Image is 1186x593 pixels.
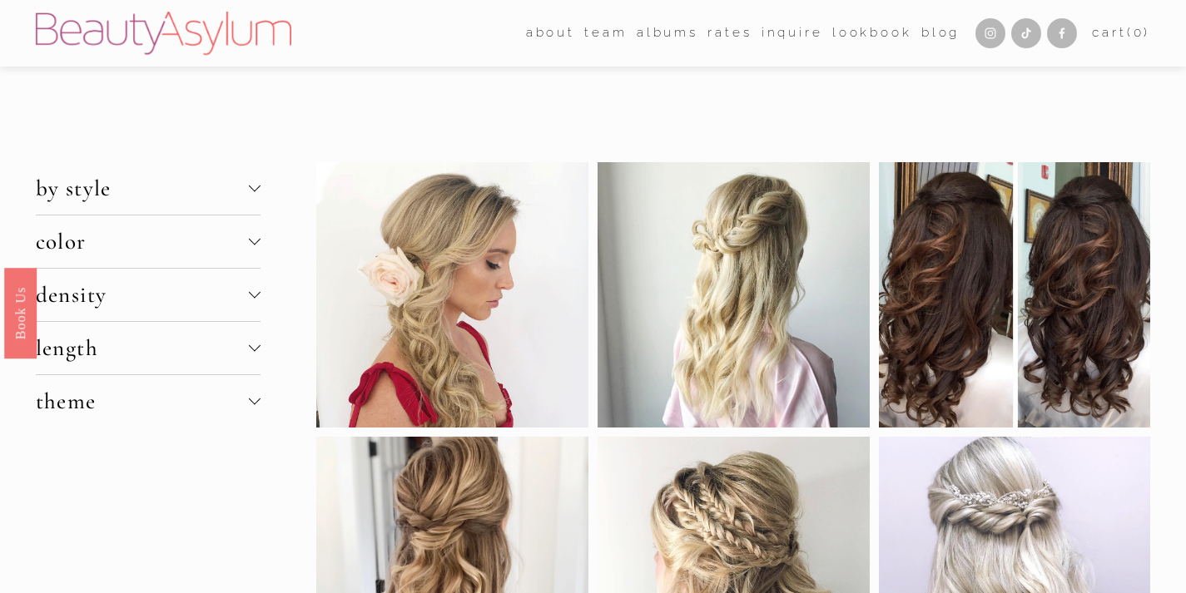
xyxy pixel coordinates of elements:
[36,269,261,321] button: density
[36,12,291,55] img: Beauty Asylum | Bridal Hair &amp; Makeup Charlotte &amp; Atlanta
[975,18,1005,48] a: Instagram
[921,21,960,47] a: Blog
[707,21,752,47] a: Rates
[637,21,698,47] a: albums
[584,21,627,47] a: folder dropdown
[1092,22,1150,45] a: 0 items in cart
[36,215,261,268] button: color
[36,228,249,255] span: color
[36,375,261,427] button: theme
[526,21,575,47] a: folder dropdown
[832,21,912,47] a: Lookbook
[584,22,627,45] span: team
[36,334,249,362] span: length
[526,22,575,45] span: about
[36,388,249,415] span: theme
[36,162,261,215] button: by style
[1011,18,1041,48] a: TikTok
[4,267,37,358] a: Book Us
[1134,25,1144,40] span: 0
[1127,25,1150,40] span: ( )
[762,21,823,47] a: Inquire
[36,281,249,309] span: density
[36,322,261,374] button: length
[1047,18,1077,48] a: Facebook
[36,175,249,202] span: by style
